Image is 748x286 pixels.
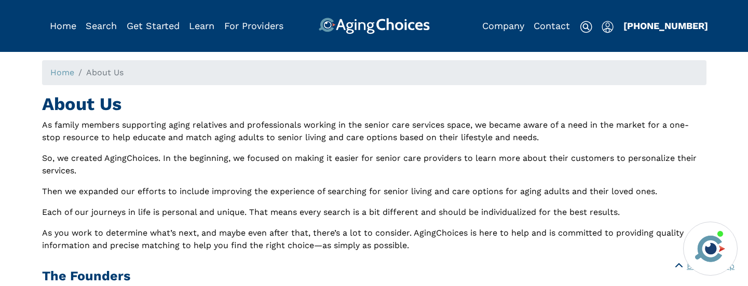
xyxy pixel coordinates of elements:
[580,21,592,33] img: search-icon.svg
[482,20,524,31] a: Company
[50,67,74,77] a: Home
[42,119,706,144] p: As family members supporting aging relatives and professionals working in the senior care service...
[224,20,283,31] a: For Providers
[86,20,117,31] a: Search
[127,20,180,31] a: Get Started
[189,20,214,31] a: Learn
[42,60,706,85] nav: breadcrumb
[42,268,706,284] h2: The Founders
[602,21,614,33] img: user-icon.svg
[602,18,614,34] div: Popover trigger
[50,20,76,31] a: Home
[42,227,706,252] p: As you work to determine what’s next, and maybe even after that, there’s a lot to consider. Aging...
[687,260,735,273] span: Back to Top
[86,18,117,34] div: Popover trigger
[42,206,706,219] p: Each of our journeys in life is personal and unique. That means every search is a bit different a...
[42,185,706,198] p: Then we expanded our efforts to include improving the experience of searching for senior living a...
[42,152,706,177] p: So, we created AgingChoices. In the beginning, we focused on making it easier for senior care pro...
[42,93,706,115] h1: About Us
[86,67,124,77] span: About Us
[534,20,570,31] a: Contact
[623,20,708,31] a: [PHONE_NUMBER]
[318,18,429,34] img: AgingChoices
[692,231,728,266] img: avatar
